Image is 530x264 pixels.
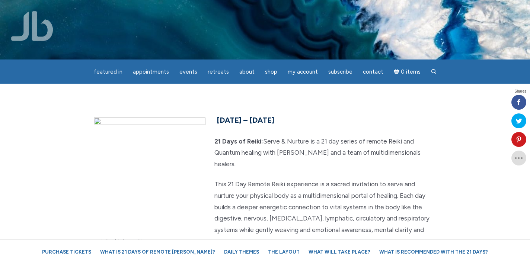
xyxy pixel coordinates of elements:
[94,136,436,170] p: Serve & Nurture is a 21 day series of remote Reiki and Quantum healing with [PERSON_NAME] and a t...
[394,68,401,75] i: Cart
[220,245,263,258] a: Daily Themes
[235,65,259,79] a: About
[239,68,255,75] span: About
[283,65,322,79] a: My Account
[214,138,263,145] strong: 21 Days of Reiki:
[389,64,425,79] a: Cart0 items
[376,245,492,258] a: What is recommended with the 21 Days?
[328,68,352,75] span: Subscribe
[175,65,202,79] a: Events
[94,178,436,247] p: This 21 Day Remote Reiki experience is a sacred invitation to serve and nurture your physical bod...
[133,68,169,75] span: Appointments
[324,65,357,79] a: Subscribe
[203,65,233,79] a: Retreats
[217,116,274,125] span: [DATE] – [DATE]
[305,245,374,258] a: What will take place?
[265,68,277,75] span: Shop
[89,65,127,79] a: featured in
[264,245,303,258] a: The Layout
[358,65,388,79] a: Contact
[261,65,282,79] a: Shop
[128,65,173,79] a: Appointments
[363,68,383,75] span: Contact
[11,11,53,41] img: Jamie Butler. The Everyday Medium
[179,68,197,75] span: Events
[38,245,95,258] a: Purchase Tickets
[208,68,229,75] span: Retreats
[96,245,219,258] a: What is 21 Days of Remote [PERSON_NAME]?
[288,68,318,75] span: My Account
[401,69,421,75] span: 0 items
[94,68,122,75] span: featured in
[514,90,526,93] span: Shares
